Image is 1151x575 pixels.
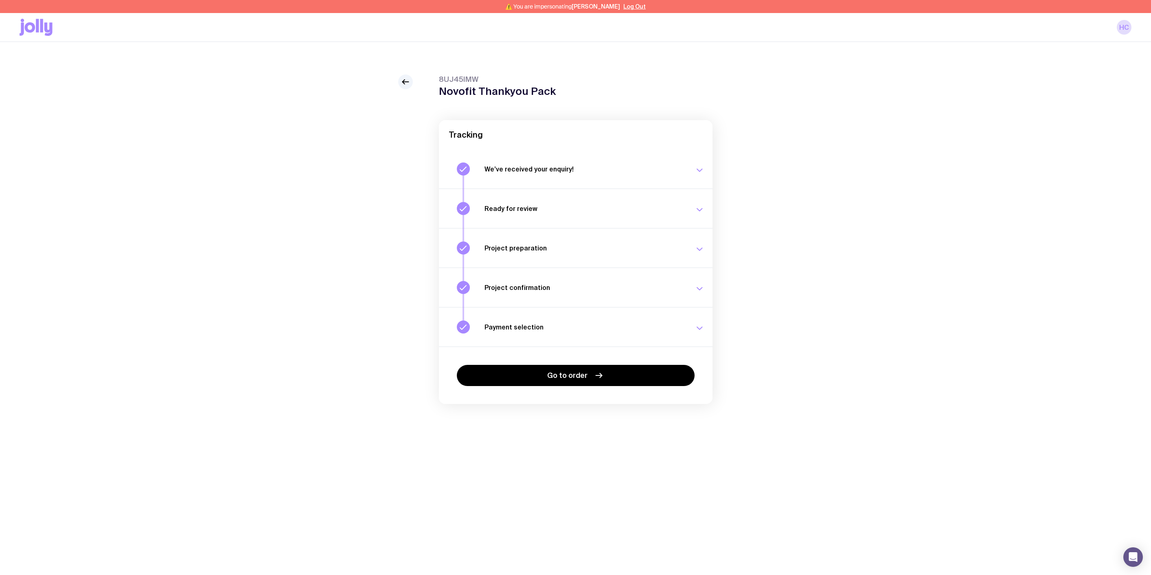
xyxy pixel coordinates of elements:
[457,365,695,386] a: Go to order
[439,149,713,189] button: We’ve received your enquiry!
[439,307,713,347] button: Payment selection
[485,204,685,213] h3: Ready for review
[1123,547,1143,567] div: Open Intercom Messenger
[547,371,588,380] span: Go to order
[439,228,713,268] button: Project preparation
[439,268,713,307] button: Project confirmation
[485,165,685,173] h3: We’ve received your enquiry!
[572,3,620,10] span: [PERSON_NAME]
[623,3,646,10] button: Log Out
[439,189,713,228] button: Ready for review
[485,283,685,292] h3: Project confirmation
[449,130,703,140] h2: Tracking
[485,323,685,331] h3: Payment selection
[1117,20,1131,35] a: HC
[439,85,556,97] h1: Novofit Thankyou Pack
[439,75,556,84] span: 8UJ45IMW
[485,244,685,252] h3: Project preparation
[505,3,620,10] span: ⚠️ You are impersonating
